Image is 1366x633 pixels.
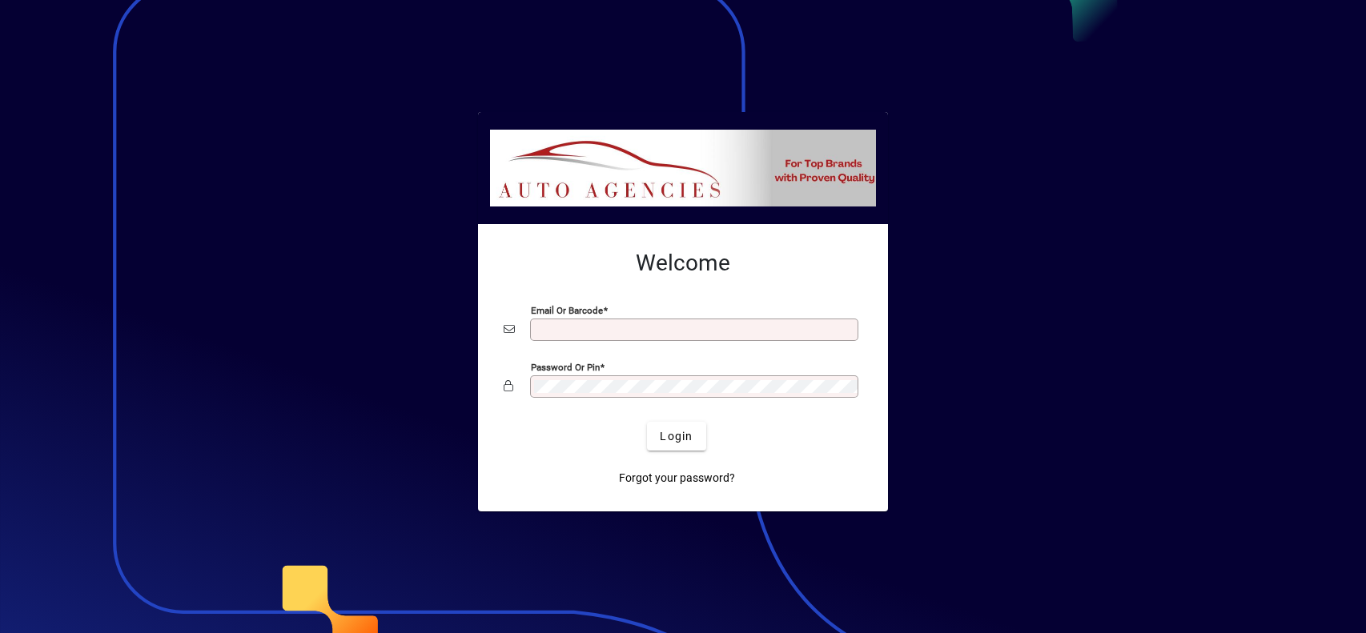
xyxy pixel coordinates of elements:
a: Forgot your password? [613,463,741,492]
button: Login [647,422,705,451]
span: Login [660,428,693,445]
span: Forgot your password? [619,470,735,487]
mat-label: Password or Pin [531,362,600,373]
mat-label: Email or Barcode [531,305,603,316]
h2: Welcome [504,250,862,277]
